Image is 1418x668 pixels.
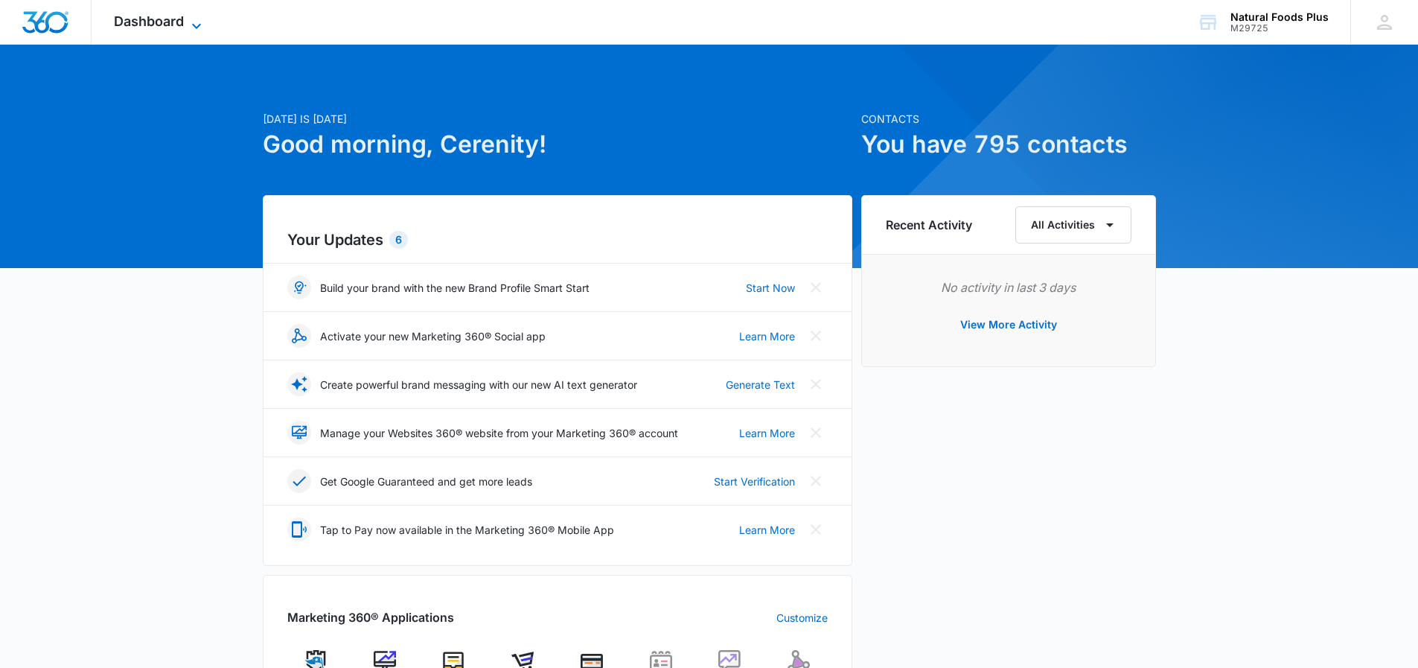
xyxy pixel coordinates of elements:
[739,425,795,441] a: Learn More
[389,231,408,249] div: 6
[1230,23,1329,34] div: account id
[320,328,546,344] p: Activate your new Marketing 360® Social app
[804,372,828,396] button: Close
[945,307,1072,343] button: View More Activity
[804,324,828,348] button: Close
[320,280,590,296] p: Build your brand with the new Brand Profile Smart Start
[804,469,828,493] button: Close
[714,474,795,489] a: Start Verification
[263,127,852,162] h1: Good morning, Cerenity!
[739,522,795,538] a: Learn More
[114,13,184,29] span: Dashboard
[804,518,828,541] button: Close
[320,425,678,441] p: Manage your Websites 360® website from your Marketing 360® account
[1230,11,1329,23] div: account name
[726,377,795,392] a: Generate Text
[287,229,828,251] h2: Your Updates
[804,276,828,299] button: Close
[320,474,532,489] p: Get Google Guaranteed and get more leads
[861,127,1156,162] h1: You have 795 contacts
[1015,206,1131,244] button: All Activities
[886,279,1131,296] p: No activity in last 3 days
[287,608,454,626] h2: Marketing 360® Applications
[263,111,852,127] p: [DATE] is [DATE]
[804,421,828,445] button: Close
[861,111,1156,127] p: Contacts
[776,610,828,626] a: Customize
[886,216,972,234] h6: Recent Activity
[320,522,614,538] p: Tap to Pay now available in the Marketing 360® Mobile App
[746,280,795,296] a: Start Now
[739,328,795,344] a: Learn More
[320,377,637,392] p: Create powerful brand messaging with our new AI text generator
